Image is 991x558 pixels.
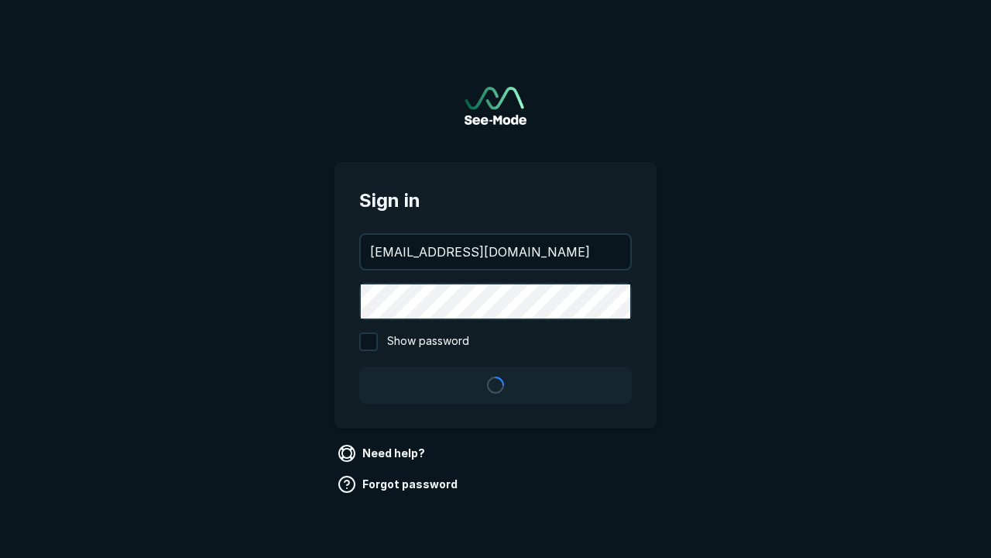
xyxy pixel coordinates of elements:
a: Forgot password [334,472,464,497]
input: your@email.com [361,235,630,269]
img: See-Mode Logo [465,87,526,125]
a: Need help? [334,441,431,466]
a: Go to sign in [465,87,526,125]
span: Sign in [359,187,632,215]
span: Show password [387,332,469,351]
